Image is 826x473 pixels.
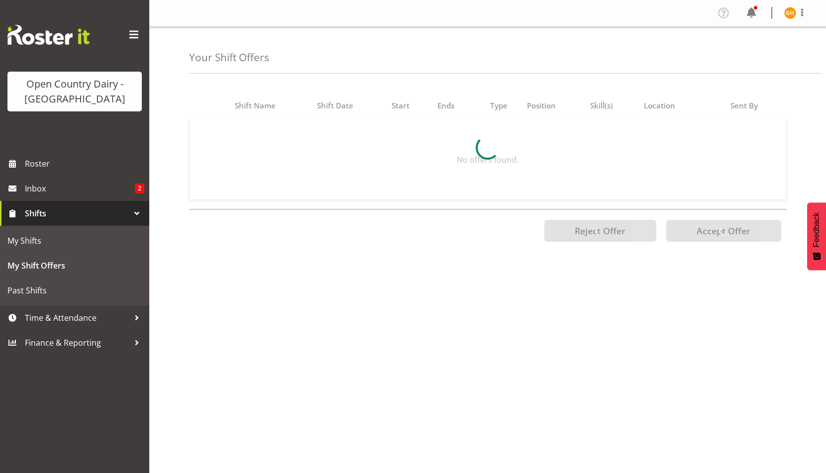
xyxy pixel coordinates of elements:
[17,77,132,106] div: Open Country Dairy - [GEOGRAPHIC_DATA]
[25,310,129,325] span: Time & Attendance
[135,184,144,193] span: 2
[25,156,144,171] span: Roster
[7,283,142,298] span: Past Shifts
[812,212,821,247] span: Feedback
[7,258,142,273] span: My Shift Offers
[7,233,142,248] span: My Shifts
[784,7,796,19] img: graham-houghton8496.jpg
[2,278,147,303] a: Past Shifts
[2,253,147,278] a: My Shift Offers
[807,202,826,270] button: Feedback - Show survey
[189,52,269,63] h4: Your Shift Offers
[25,181,135,196] span: Inbox
[25,206,129,221] span: Shifts
[25,335,129,350] span: Finance & Reporting
[7,25,90,45] img: Rosterit website logo
[2,228,147,253] a: My Shifts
